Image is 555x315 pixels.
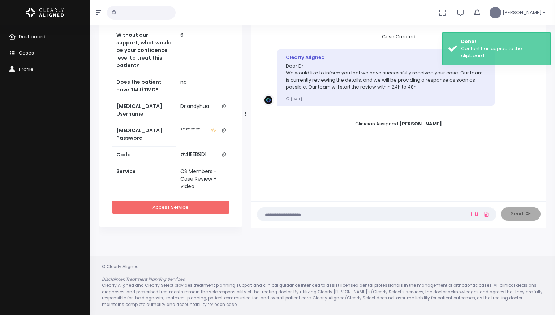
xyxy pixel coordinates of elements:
th: Does the patient have TMJ/TMD? [112,74,176,98]
img: Logo Horizontal [26,5,64,20]
th: Code [112,146,176,163]
div: © Clearly Aligned Clearly Aligned and Clearly Select provides treatment planning support and clin... [95,264,551,308]
td: 6 [176,27,233,74]
th: Service [112,163,176,195]
div: Done! [461,38,545,45]
p: Dear Dr. We would like to inform you that we have successfully received your case. Our team is cu... [286,62,486,91]
b: [PERSON_NAME] [399,120,442,127]
a: Add Files [482,208,491,221]
span: Profile [19,66,34,73]
th: [MEDICAL_DATA] Username [112,98,176,122]
td: no [176,74,233,98]
span: [PERSON_NAME] [503,9,542,16]
span: Case Created [373,31,424,42]
span: L [490,7,501,18]
th: [MEDICAL_DATA] Password [112,122,176,146]
span: Clinician Assigned: [347,118,451,129]
span: Dashboard [19,33,46,40]
div: Content has copied to the clipboard. [461,45,545,59]
em: Disclaimer: Treatment Planning Services [102,276,185,282]
td: #41EEB9D1 [176,146,233,163]
td: Dr.andyhua [176,98,233,115]
div: scrollable content [257,33,541,194]
span: Cases [19,49,34,56]
small: [DATE] [286,96,302,101]
div: Clearly Aligned [286,54,486,61]
th: Without our support, what would be your confidence level to treat this patient? [112,27,176,74]
a: Access Service [112,201,229,214]
div: CS Members - Case Review + Video [180,168,229,190]
a: Add Loom Video [470,211,479,217]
